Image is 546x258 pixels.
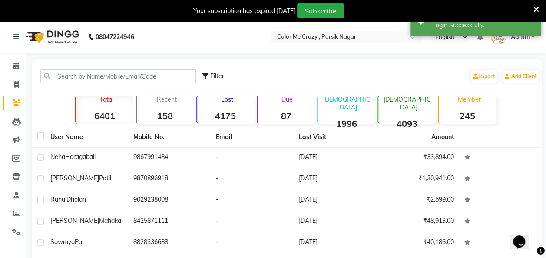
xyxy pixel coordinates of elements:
span: [PERSON_NAME] [50,217,99,225]
a: Import [471,70,497,83]
b: 08047224946 [96,25,134,49]
td: 9870896918 [128,169,211,190]
strong: 4093 [378,118,435,129]
strong: 87 [258,110,314,121]
p: [DEMOGRAPHIC_DATA] [321,96,375,111]
th: User Name [45,127,128,147]
strong: 6401 [76,110,133,121]
img: logo [22,25,82,49]
span: Filter [210,72,224,80]
span: Neha [50,153,65,161]
td: [DATE] [294,190,377,211]
strong: 4175 [197,110,254,121]
td: ₹2,599.00 [376,190,459,211]
p: Member [442,96,496,103]
span: [PERSON_NAME] [50,174,99,182]
td: - [211,190,294,211]
td: [DATE] [294,211,377,232]
span: Sawmya [50,238,75,246]
p: [DEMOGRAPHIC_DATA] [382,96,435,111]
iframe: chat widget [510,223,537,249]
img: Admin [491,29,506,44]
button: Subscribe [297,3,344,18]
input: Search by Name/Mobile/Email/Code [40,69,196,83]
p: Due [259,96,314,103]
span: Mahakal [99,217,122,225]
a: Add Client [503,70,539,83]
th: Last Visit [294,127,377,147]
td: ₹1,30,941.00 [376,169,459,190]
span: Rahul [50,195,66,203]
div: Login Successfully. [432,21,534,30]
td: [DATE] [294,147,377,169]
strong: 1996 [318,118,375,129]
td: - [211,169,294,190]
span: Dholan [66,195,86,203]
th: Amount [426,127,459,147]
strong: 158 [137,110,194,121]
p: Lost [201,96,254,103]
p: Recent [140,96,194,103]
td: 8828336688 [128,232,211,254]
th: Mobile No. [128,127,211,147]
p: Total [79,96,133,103]
td: [DATE] [294,232,377,254]
td: ₹48,913.00 [376,211,459,232]
div: Your subscription has expired [DATE] [193,7,295,16]
span: Pai [75,238,83,246]
th: Email [211,127,294,147]
span: Patil [99,174,111,182]
td: ₹40,186.00 [376,232,459,254]
td: 9029238008 [128,190,211,211]
span: Admin [510,33,529,42]
span: Haragaball [65,153,96,161]
td: - [211,232,294,254]
td: 9867991484 [128,147,211,169]
td: - [211,147,294,169]
td: 8425871111 [128,211,211,232]
td: - [211,211,294,232]
td: ₹33,894.00 [376,147,459,169]
td: [DATE] [294,169,377,190]
strong: 245 [439,110,496,121]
